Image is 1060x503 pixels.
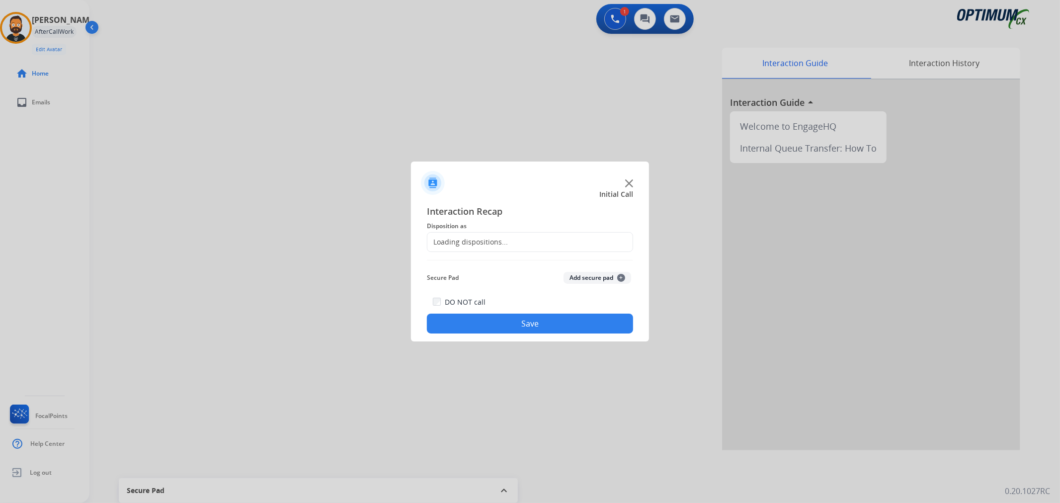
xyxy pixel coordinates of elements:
[427,220,633,232] span: Disposition as
[564,272,631,284] button: Add secure pad+
[421,171,445,195] img: contactIcon
[599,189,633,199] span: Initial Call
[445,297,486,307] label: DO NOT call
[427,204,633,220] span: Interaction Recap
[1005,485,1050,497] p: 0.20.1027RC
[427,237,508,247] div: Loading dispositions...
[427,272,459,284] span: Secure Pad
[427,314,633,334] button: Save
[617,274,625,282] span: +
